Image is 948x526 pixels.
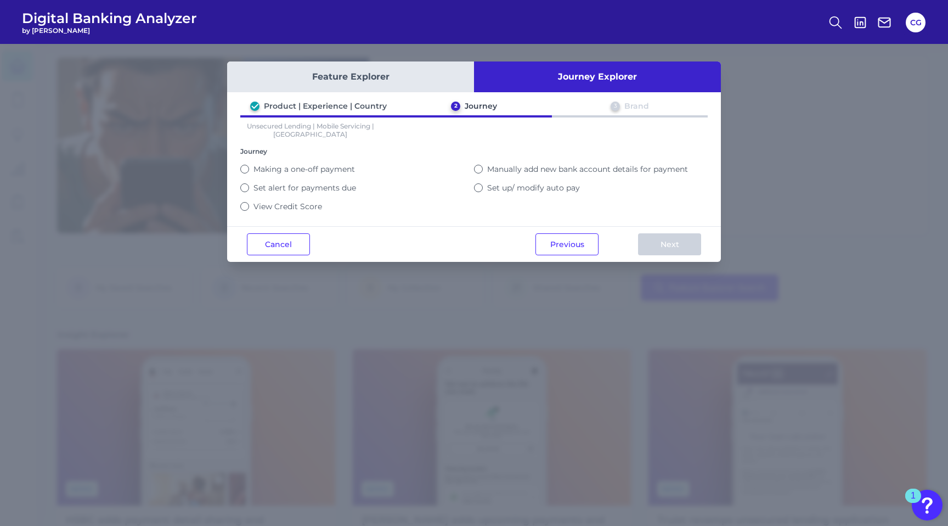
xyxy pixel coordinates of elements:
[911,496,916,510] div: 1
[247,233,310,255] button: Cancel
[465,101,497,111] div: Journey
[22,26,197,35] span: by [PERSON_NAME]
[264,101,387,111] div: Product | Experience | Country
[253,164,355,174] label: Making a one-off payment
[624,101,649,111] div: Brand
[611,102,620,111] div: 3
[240,147,708,155] div: Journey
[253,202,322,211] label: View Credit Score
[487,183,580,193] label: Set up/ modify auto pay
[474,61,721,92] button: Journey Explorer
[487,164,688,174] label: Manually add new bank account details for payment
[535,233,599,255] button: Previous
[22,10,197,26] span: Digital Banking Analyzer
[240,122,381,138] p: Unsecured Lending | Mobile Servicing | [GEOGRAPHIC_DATA]
[253,183,356,193] label: Set alert for payments due
[638,233,701,255] button: Next
[906,13,926,32] button: CG
[451,102,460,111] div: 2
[912,490,943,521] button: Open Resource Center, 1 new notification
[227,61,474,92] button: Feature Explorer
